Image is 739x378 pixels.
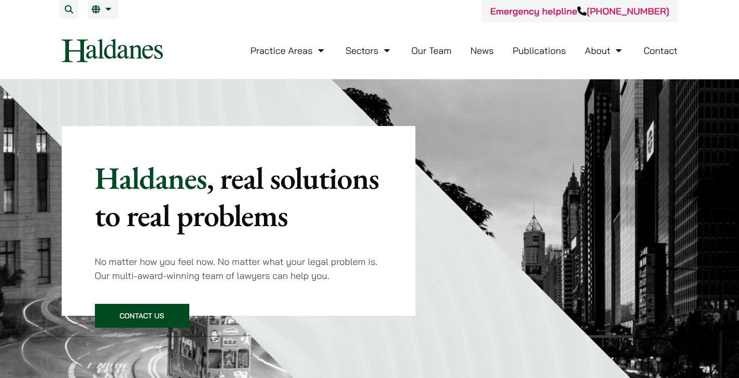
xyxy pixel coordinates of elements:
[585,45,624,57] a: About
[490,5,669,17] a: Emergency helpline[PHONE_NUMBER]
[95,255,383,283] p: No matter how you feel now. No matter what your legal problem is. Our multi-award-winning team of...
[250,45,327,57] a: Practice Areas
[470,45,494,57] a: News
[345,45,392,57] a: Sectors
[513,45,566,57] a: Publications
[62,39,163,62] img: Logo of Haldanes
[644,45,678,57] a: Contact
[95,304,189,328] a: Contact Us
[92,5,114,13] a: EN
[95,159,383,234] p: Haldanes
[411,45,451,57] a: Our Team
[95,158,379,235] mark: , real solutions to real problems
